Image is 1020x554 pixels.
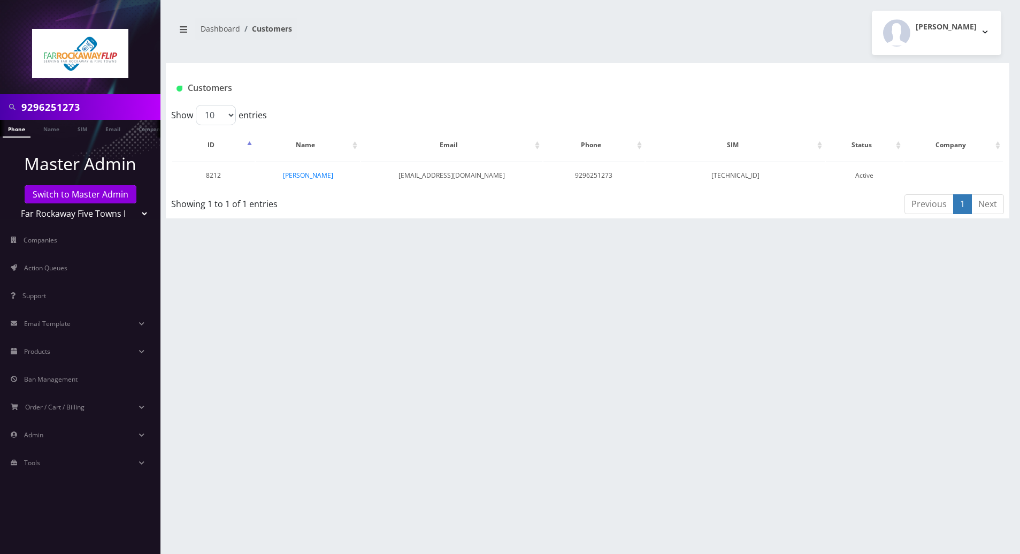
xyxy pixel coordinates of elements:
[646,162,825,189] td: [TECHNICAL_ID]
[196,105,236,125] select: Showentries
[826,162,903,189] td: Active
[171,105,267,125] label: Show entries
[826,130,903,161] th: Status: activate to sort column ascending
[24,319,71,328] span: Email Template
[543,130,645,161] th: Phone: activate to sort column ascending
[171,193,510,210] div: Showing 1 to 1 of 1 entries
[24,430,43,439] span: Admin
[32,29,128,78] img: Far Rockaway Five Towns Flip
[283,171,333,180] a: [PERSON_NAME]
[21,97,158,117] input: Search in Company
[177,83,859,93] h1: Customers
[72,120,93,136] a: SIM
[646,130,825,161] th: SIM: activate to sort column ascending
[25,185,136,203] a: Switch to Master Admin
[971,194,1004,214] a: Next
[24,347,50,356] span: Products
[100,120,126,136] a: Email
[172,130,255,161] th: ID: activate to sort column descending
[25,403,85,412] span: Order / Cart / Billing
[904,194,954,214] a: Previous
[361,130,542,161] th: Email: activate to sort column ascending
[24,236,57,245] span: Companies
[916,22,977,32] h2: [PERSON_NAME]
[240,23,292,34] li: Customers
[256,130,360,161] th: Name: activate to sort column ascending
[953,194,972,214] a: 1
[201,24,240,34] a: Dashboard
[133,120,169,136] a: Company
[172,162,255,189] td: 8212
[22,291,46,300] span: Support
[904,130,1003,161] th: Company: activate to sort column ascending
[872,11,1001,55] button: [PERSON_NAME]
[24,375,78,384] span: Ban Management
[24,458,40,467] span: Tools
[38,120,65,136] a: Name
[361,162,542,189] td: [EMAIL_ADDRESS][DOMAIN_NAME]
[174,18,580,48] nav: breadcrumb
[24,263,67,272] span: Action Queues
[543,162,645,189] td: 9296251273
[3,120,30,138] a: Phone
